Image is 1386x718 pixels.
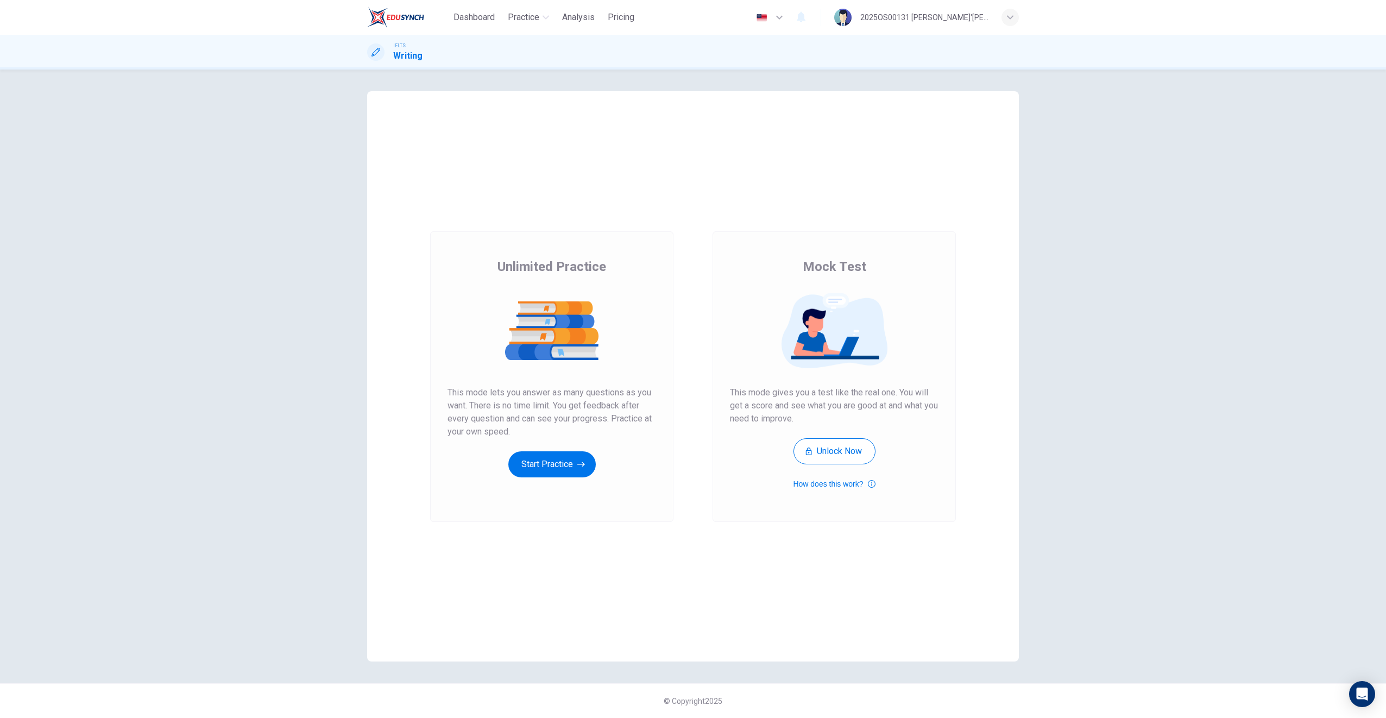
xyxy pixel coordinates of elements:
[755,14,768,22] img: en
[664,697,722,706] span: © Copyright 2025
[508,451,596,477] button: Start Practice
[393,42,406,49] span: IELTS
[503,8,553,27] button: Practice
[448,386,656,438] span: This mode lets you answer as many questions as you want. There is no time limit. You get feedback...
[603,8,639,27] button: Pricing
[834,9,852,26] img: Profile picture
[497,258,606,275] span: Unlimited Practice
[508,11,539,24] span: Practice
[1349,681,1375,707] div: Open Intercom Messenger
[793,477,875,490] button: How does this work?
[803,258,866,275] span: Mock Test
[608,11,634,24] span: Pricing
[367,7,449,28] a: EduSynch logo
[558,8,599,27] button: Analysis
[453,11,495,24] span: Dashboard
[860,11,988,24] div: 2025OS00131 [PERSON_NAME]'[PERSON_NAME] B HAMIZAN
[730,386,938,425] span: This mode gives you a test like the real one. You will get a score and see what you are good at a...
[367,7,424,28] img: EduSynch logo
[562,11,595,24] span: Analysis
[393,49,423,62] h1: Writing
[449,8,499,27] button: Dashboard
[793,438,875,464] button: Unlock Now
